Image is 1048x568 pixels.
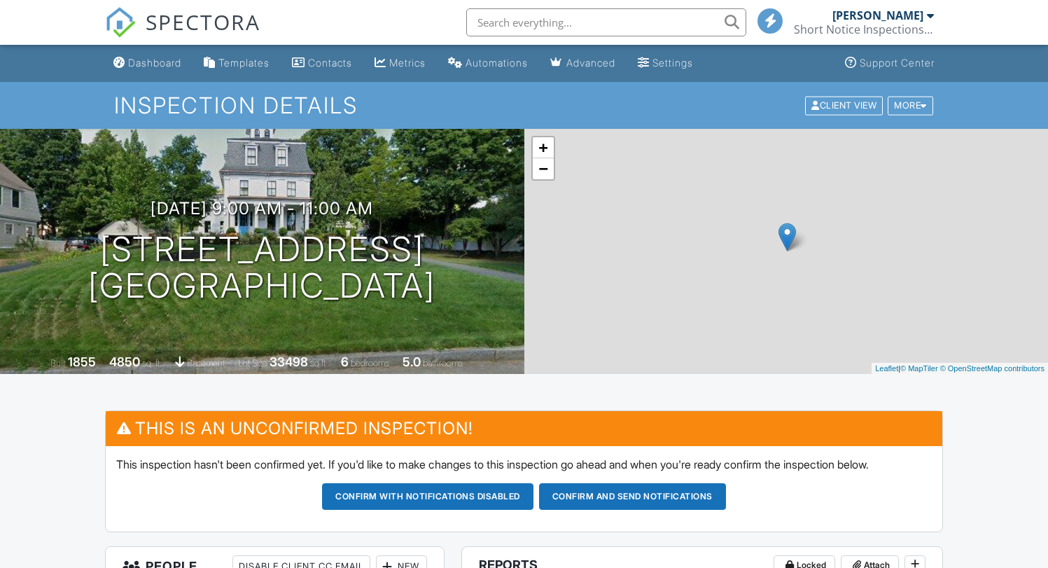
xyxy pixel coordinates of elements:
div: Settings [652,57,693,69]
h3: This is an Unconfirmed Inspection! [106,411,943,445]
a: Advanced [545,50,621,76]
button: Confirm and send notifications [539,483,726,510]
div: Automations [466,57,528,69]
div: 6 [341,354,349,369]
div: Contacts [308,57,352,69]
a: Leaflet [875,364,898,373]
div: Support Center [860,57,935,69]
a: Contacts [286,50,358,76]
img: The Best Home Inspection Software - Spectora [105,7,136,38]
div: Dashboard [128,57,181,69]
span: bedrooms [351,358,389,368]
div: Short Notice Inspections LLC [794,22,934,36]
a: Templates [198,50,275,76]
div: [PERSON_NAME] [832,8,923,22]
a: Metrics [369,50,431,76]
span: sq. ft. [142,358,162,368]
div: Templates [218,57,270,69]
div: 1855 [68,354,96,369]
div: 5.0 [403,354,421,369]
input: Search everything... [466,8,746,36]
span: Built [50,358,66,368]
h3: [DATE] 9:00 am - 11:00 am [151,199,373,218]
div: More [888,96,933,115]
a: Zoom out [533,158,554,179]
span: basement [187,358,225,368]
h1: [STREET_ADDRESS] [GEOGRAPHIC_DATA] [88,231,435,305]
div: 33498 [270,354,308,369]
div: | [872,363,1048,375]
span: sq.ft. [310,358,328,368]
div: 4850 [109,354,140,369]
div: Client View [805,96,883,115]
a: Client View [804,99,886,110]
a: Settings [632,50,699,76]
p: This inspection hasn't been confirmed yet. If you'd like to make changes to this inspection go ah... [116,457,932,472]
h1: Inspection Details [114,93,935,118]
a: SPECTORA [105,19,260,48]
span: SPECTORA [146,7,260,36]
div: Advanced [566,57,615,69]
a: Automations (Basic) [442,50,533,76]
div: Metrics [389,57,426,69]
a: © MapTiler [900,364,938,373]
span: Lot Size [238,358,267,368]
a: Zoom in [533,137,554,158]
button: Confirm with notifications disabled [322,483,533,510]
a: © OpenStreetMap contributors [940,364,1044,373]
a: Support Center [839,50,940,76]
a: Dashboard [108,50,187,76]
span: bathrooms [423,358,463,368]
